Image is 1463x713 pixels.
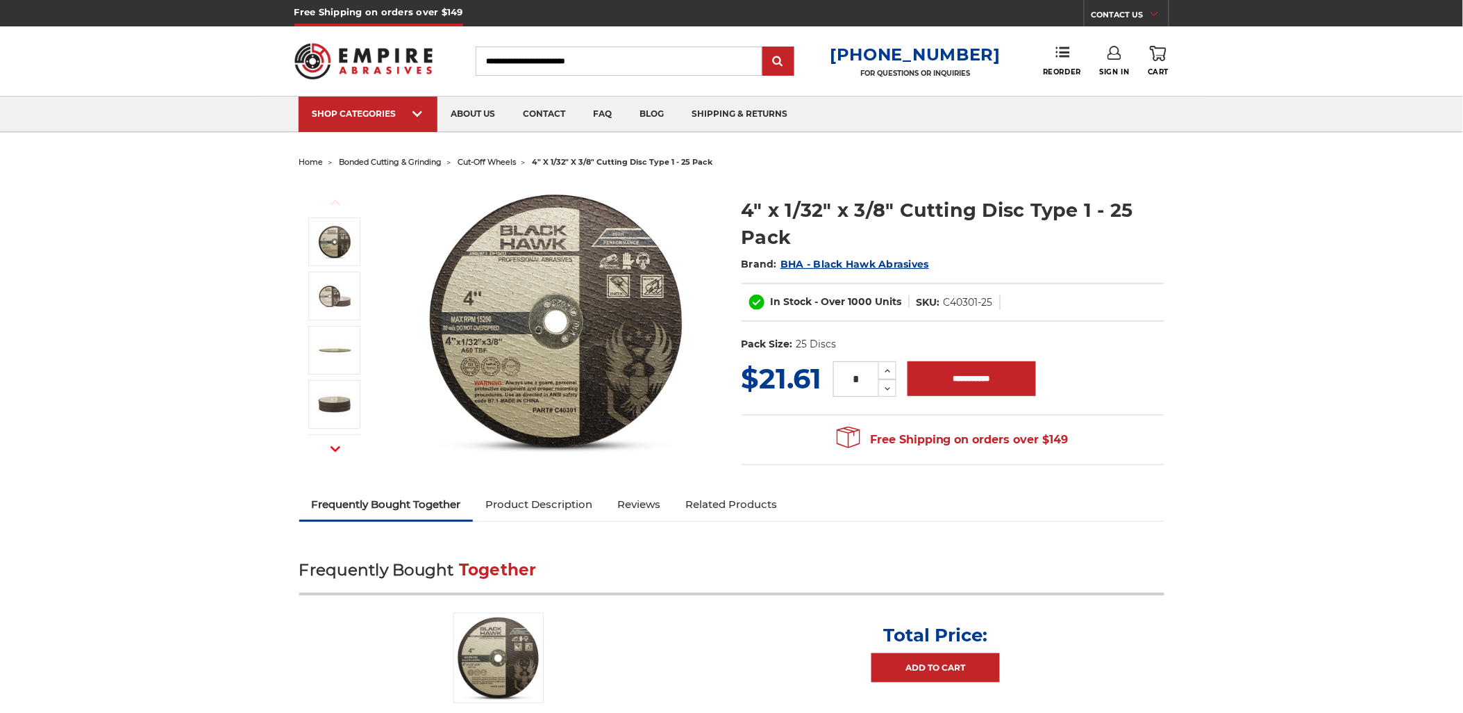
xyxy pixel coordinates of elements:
[453,613,544,703] img: 4" x 1/32" x 3/8" Cutting Disc
[473,489,605,520] a: Product Description
[771,295,812,308] span: In Stock
[1100,67,1130,76] span: Sign In
[458,157,517,167] a: cut-off wheels
[319,434,352,464] button: Next
[848,295,873,308] span: 1000
[294,34,433,88] img: Empire Abrasives
[830,69,1001,78] p: FOR QUESTIONS OR INQUIRIES
[742,361,822,395] span: $21.61
[944,295,993,310] dd: C40301-25
[1148,46,1169,76] a: Cart
[742,197,1164,251] h1: 4" x 1/32" x 3/8" Cutting Disc Type 1 - 25 Pack
[764,48,792,76] input: Submit
[317,333,352,368] img: 4" x .03" x 3/8" Arbor Cut-off wheel
[678,97,802,132] a: shipping & returns
[510,97,580,132] a: contact
[830,44,1001,65] a: [PHONE_NUMBER]
[317,387,352,422] img: 4" x .03" x 3/8" Arbor Cut-off wheel - Stack
[780,258,929,270] a: BHA - Black Hawk Abrasives
[299,489,474,520] a: Frequently Bought Together
[459,560,537,580] span: Together
[340,157,442,167] a: bonded cutting & grinding
[876,295,902,308] span: Units
[299,157,324,167] a: home
[533,157,713,167] span: 4" x 1/32" x 3/8" cutting disc type 1 - 25 pack
[1043,46,1081,76] a: Reorder
[317,279,352,313] img: 4" x 1/32" x 3/8" Cut off wheels for metal slicing
[742,337,793,352] dt: Pack Size:
[605,489,673,520] a: Reviews
[871,653,1000,682] a: Add to Cart
[1043,67,1081,76] span: Reorder
[437,97,510,132] a: about us
[317,224,352,259] img: 4" x 1/32" x 3/8" Cutting Disc
[796,337,836,352] dd: 25 Discs
[917,295,940,310] dt: SKU:
[742,258,778,270] span: Brand:
[815,295,846,308] span: - Over
[884,624,988,646] p: Total Price:
[299,560,454,580] span: Frequently Bought
[418,182,696,460] img: 4" x 1/32" x 3/8" Cutting Disc
[626,97,678,132] a: blog
[1092,7,1169,26] a: CONTACT US
[312,108,424,119] div: SHOP CATEGORIES
[319,188,352,218] button: Previous
[580,97,626,132] a: faq
[837,426,1069,454] span: Free Shipping on orders over $149
[1148,67,1169,76] span: Cart
[673,489,789,520] a: Related Products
